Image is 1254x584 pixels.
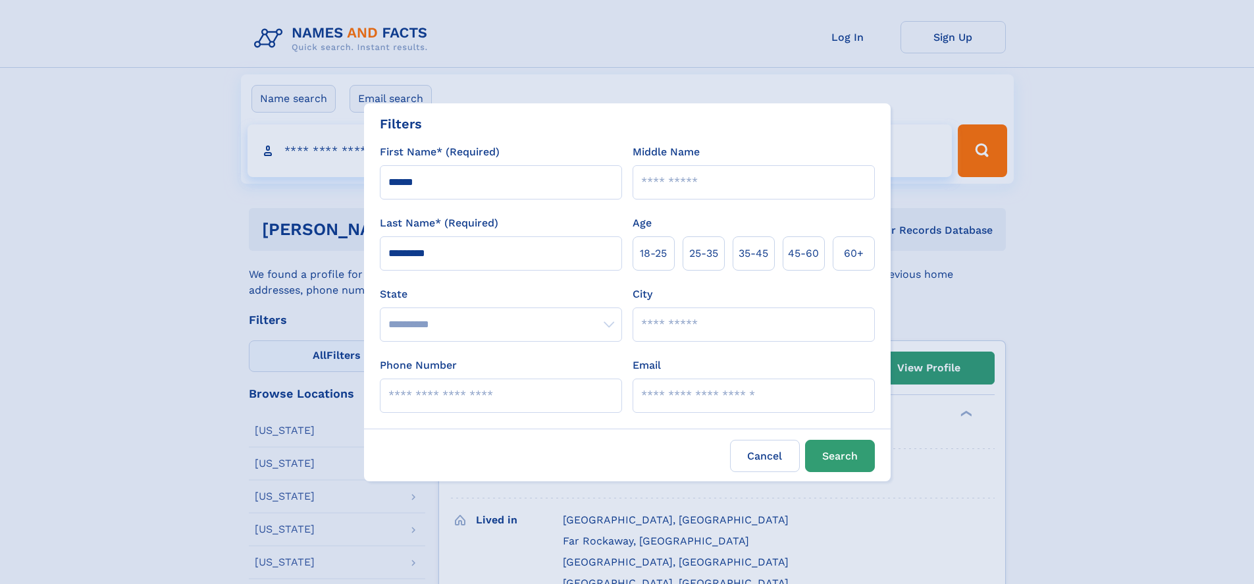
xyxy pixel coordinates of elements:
[380,114,422,134] div: Filters
[633,144,700,160] label: Middle Name
[380,144,500,160] label: First Name* (Required)
[730,440,800,472] label: Cancel
[633,286,652,302] label: City
[739,246,768,261] span: 35‑45
[633,215,652,231] label: Age
[633,358,661,373] label: Email
[380,286,622,302] label: State
[844,246,864,261] span: 60+
[805,440,875,472] button: Search
[689,246,718,261] span: 25‑35
[380,215,498,231] label: Last Name* (Required)
[380,358,457,373] label: Phone Number
[640,246,667,261] span: 18‑25
[788,246,819,261] span: 45‑60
